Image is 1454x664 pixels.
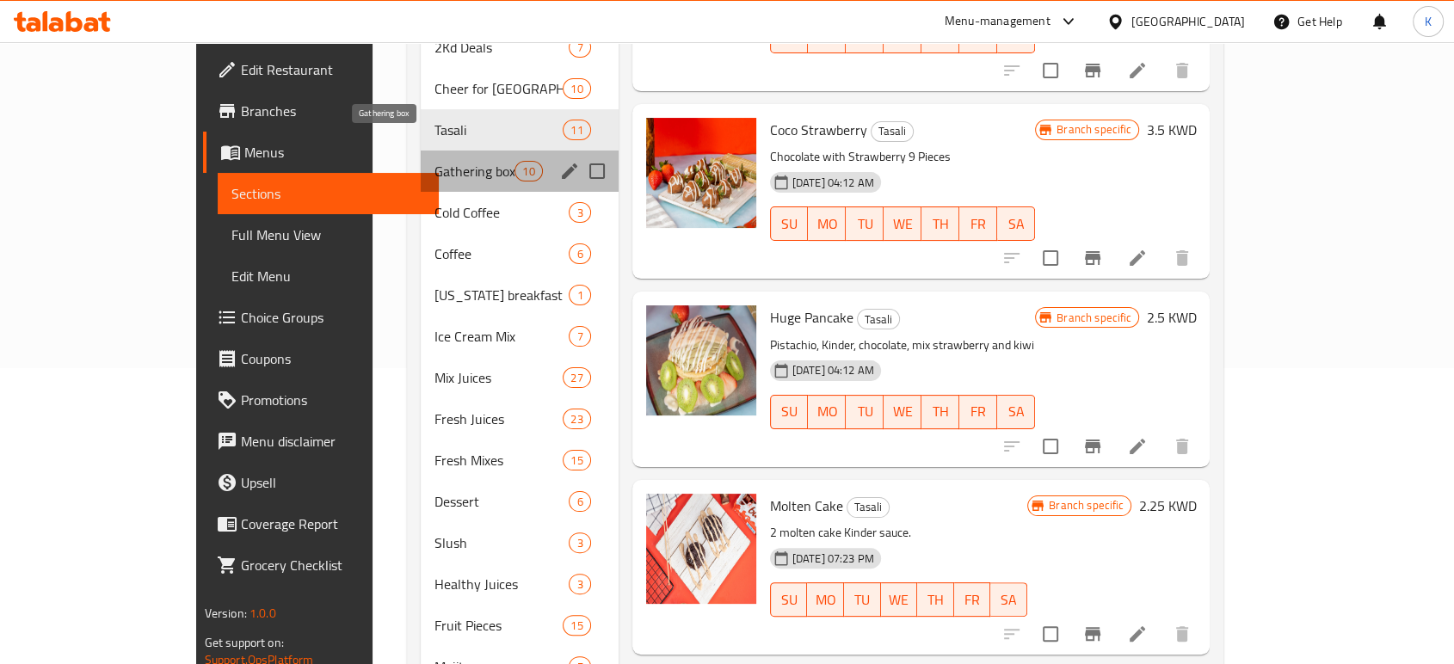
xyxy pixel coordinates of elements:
span: 15 [564,452,589,469]
a: Edit menu item [1127,60,1148,81]
span: 3 [570,535,589,551]
span: Coco Strawberry [770,117,867,143]
div: Tasali [857,309,900,329]
div: Menu-management [945,11,1050,32]
span: [DATE] 04:12 AM [786,175,881,191]
span: FR [966,399,990,424]
img: Huge Pancake [646,305,756,415]
span: 27 [564,370,589,386]
div: Coffee [434,243,569,264]
span: Cold Coffee [434,202,569,223]
span: Menu disclaimer [241,431,425,452]
span: Select to update [1032,52,1069,89]
span: TH [928,399,952,424]
div: items [569,491,590,512]
div: [GEOGRAPHIC_DATA] [1131,12,1245,31]
span: SU [778,587,801,612]
span: TU [853,212,877,237]
div: [US_STATE] breakfast1 [421,274,618,316]
a: Edit menu item [1127,436,1148,457]
span: Cheer for [GEOGRAPHIC_DATA] [434,78,563,99]
span: Version: [205,602,247,624]
button: WE [881,582,918,617]
span: K [1425,12,1432,31]
h6: 2.5 KWD [1146,305,1196,329]
span: SA [997,587,1020,612]
a: Grocery Checklist [203,544,439,586]
span: MO [815,399,839,424]
div: Fresh Mixes [434,450,563,470]
div: Dessert6 [421,481,618,522]
div: Tasali11 [421,109,618,151]
div: 2Kd Deals7 [421,27,618,68]
div: items [563,615,590,636]
span: Select to update [1032,240,1069,276]
span: WE [890,212,915,237]
button: TU [846,206,884,241]
div: Slush [434,532,569,553]
span: Edit Menu [231,266,425,286]
span: SU [778,399,802,424]
div: Fresh Juices [434,409,563,429]
span: Coverage Report [241,513,425,534]
span: 15 [564,618,589,634]
span: 3 [570,576,589,593]
span: 6 [570,246,589,262]
span: Grocery Checklist [241,555,425,575]
span: TH [924,587,947,612]
span: Branch specific [1050,310,1138,326]
span: 10 [564,81,589,97]
span: WE [890,399,915,424]
span: 6 [570,494,589,510]
div: Hawaii breakfast [434,285,569,305]
span: Sections [231,183,425,204]
div: Healthy Juices3 [421,563,618,605]
button: delete [1161,237,1203,279]
div: Cheer for Kuwait [434,78,563,99]
span: MO [815,212,839,237]
span: FR [966,212,990,237]
span: Select to update [1032,616,1069,652]
img: Coco Strawberry [646,118,756,228]
button: delete [1161,50,1203,91]
button: MO [808,395,846,429]
button: TH [921,206,959,241]
button: WE [884,395,921,429]
div: Ice Cream Mix7 [421,316,618,357]
button: SU [770,206,809,241]
img: Molten Cake [646,494,756,604]
h6: 2.25 KWD [1138,494,1196,518]
span: 11 [564,122,589,138]
div: items [569,532,590,553]
span: TU [853,399,877,424]
button: Branch-specific-item [1072,50,1113,91]
span: Menus [244,142,425,163]
span: Tasali [858,310,899,329]
div: items [569,285,590,305]
div: Mix Juices [434,367,563,388]
span: Coupons [241,348,425,369]
span: MO [814,587,837,612]
a: Branches [203,90,439,132]
div: Slush3 [421,522,618,563]
div: Fresh Mixes15 [421,440,618,481]
span: Upsell [241,472,425,493]
button: MO [807,582,844,617]
span: 1 [570,287,589,304]
button: delete [1161,426,1203,467]
button: TU [846,395,884,429]
button: FR [959,206,997,241]
button: TH [921,395,959,429]
p: Pistachio, Kinder, chocolate, mix strawberry and kiwi [770,335,1036,356]
span: Molten Cake [770,493,843,519]
span: WE [888,587,911,612]
div: Gathering box10edit [421,151,618,192]
span: Choice Groups [241,307,425,328]
a: Coupons [203,338,439,379]
span: Dessert [434,491,569,512]
span: Promotions [241,390,425,410]
span: SA [1004,399,1028,424]
a: Sections [218,173,439,214]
